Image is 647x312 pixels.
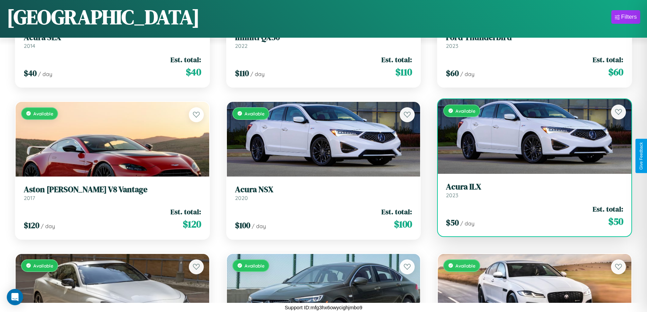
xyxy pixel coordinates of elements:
[170,207,201,217] span: Est. total:
[235,33,412,49] a: Infiniti QX502022
[446,42,458,49] span: 2023
[33,111,53,116] span: Available
[446,217,459,228] span: $ 50
[170,55,201,65] span: Est. total:
[446,33,623,42] h3: Ford Thunderbird
[381,207,412,217] span: Est. total:
[24,185,201,195] h3: Aston [PERSON_NAME] V8 Vantage
[446,182,623,199] a: Acura ILX2023
[235,68,249,79] span: $ 110
[250,71,265,77] span: / day
[455,108,475,114] span: Available
[446,33,623,49] a: Ford Thunderbird2023
[235,42,248,49] span: 2022
[235,185,412,201] a: Acura NSX2020
[252,223,266,230] span: / day
[24,185,201,201] a: Aston [PERSON_NAME] V8 Vantage2017
[394,217,412,231] span: $ 100
[245,263,265,269] span: Available
[7,289,23,305] div: Open Intercom Messenger
[285,303,362,312] p: Support ID: mfg3hx6owycighjmbo9
[24,195,35,201] span: 2017
[41,223,55,230] span: / day
[24,42,35,49] span: 2014
[235,185,412,195] h3: Acura NSX
[608,65,623,79] span: $ 60
[381,55,412,65] span: Est. total:
[446,182,623,192] h3: Acura ILX
[460,71,474,77] span: / day
[235,220,250,231] span: $ 100
[593,55,623,65] span: Est. total:
[621,14,637,20] div: Filters
[446,192,458,199] span: 2023
[608,215,623,228] span: $ 50
[38,71,52,77] span: / day
[593,204,623,214] span: Est. total:
[183,217,201,231] span: $ 120
[639,142,644,170] div: Give Feedback
[235,33,412,42] h3: Infiniti QX50
[235,195,248,201] span: 2020
[395,65,412,79] span: $ 110
[186,65,201,79] span: $ 40
[611,10,640,24] button: Filters
[24,33,201,49] a: Acura SLX2014
[446,68,459,79] span: $ 60
[33,263,53,269] span: Available
[245,111,265,116] span: Available
[7,3,200,31] h1: [GEOGRAPHIC_DATA]
[460,220,474,227] span: / day
[24,220,39,231] span: $ 120
[24,68,37,79] span: $ 40
[455,263,475,269] span: Available
[24,33,201,42] h3: Acura SLX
